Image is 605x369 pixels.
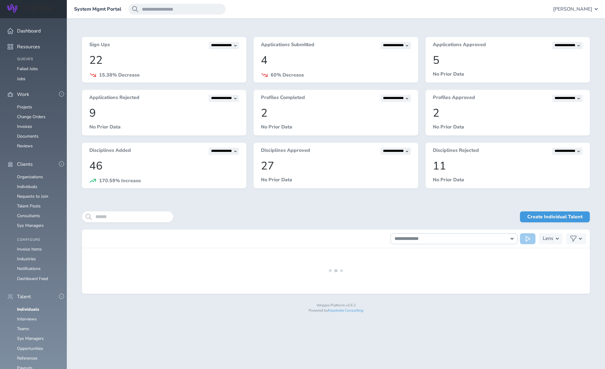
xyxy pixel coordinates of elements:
h3: Profiles Approved [433,95,475,102]
p: 46 [89,160,239,172]
p: 2 [433,107,583,119]
span: 15.38% Decrease [99,72,140,78]
span: [PERSON_NAME] [553,6,592,12]
span: Dashboard [17,28,41,34]
a: Sys Managers [17,336,44,341]
a: Keystroke Consulting [328,308,363,313]
h3: Applications Submitted [261,42,314,49]
a: Notifications [17,266,41,272]
p: 27 [261,160,411,172]
a: Create Individual Talent [520,211,590,222]
h3: Applications Rejected [89,95,139,102]
p: 4 [261,54,411,67]
span: No Prior Data [89,124,121,130]
a: Jobs [17,76,26,82]
p: 22 [89,54,239,67]
span: Talent [17,294,31,299]
span: No Prior Data [433,71,464,77]
a: Talent Pools [17,203,41,209]
h3: Disciplines Approved [261,148,310,155]
img: Wripple [7,4,53,13]
p: 11 [433,160,583,172]
span: Work [17,92,29,97]
h4: Queues [17,57,60,61]
h3: Applications Approved [433,42,486,49]
a: Reviews [17,143,33,149]
button: - [59,91,64,97]
h3: Sign Ups [89,42,110,49]
a: Dashboard Feed [17,276,48,282]
a: Consultants [17,213,40,219]
a: Individuals [17,306,39,312]
p: Wripple Platform v3.6.2 [82,303,590,308]
h4: Configure [17,238,60,242]
a: Individuals [17,184,37,190]
a: Invoices [17,124,32,129]
a: Requests to Join [17,193,48,199]
button: - [59,294,64,299]
p: Powered by [82,309,590,313]
p: 5 [433,54,583,67]
span: 60% Decrease [271,72,304,78]
a: Projects [17,104,32,110]
a: Failed Jobs [17,66,38,72]
h3: Disciplines Added [89,148,131,155]
a: Opportunities [17,346,43,351]
a: Sys Managers [17,223,44,228]
a: Industries [17,256,36,262]
span: Resources [17,44,40,50]
a: System Mgmt Portal [74,6,121,12]
h3: Lens [543,233,553,244]
button: [PERSON_NAME] [553,4,598,15]
a: Teams [17,326,29,332]
span: 170.59% Increase [99,177,141,184]
a: Documents [17,133,39,139]
a: Organizations [17,174,43,180]
span: No Prior Data [261,124,292,130]
span: No Prior Data [433,124,464,130]
button: Lens [539,233,562,244]
h3: Disciplines Rejected [433,148,479,155]
a: References [17,355,38,361]
span: Clients [17,162,33,167]
button: - [59,161,64,166]
a: Change Orders [17,114,46,120]
h3: Profiles Completed [261,95,305,102]
p: 9 [89,107,239,119]
span: No Prior Data [261,176,292,183]
a: Interviews [17,316,37,322]
p: 2 [261,107,411,119]
button: Run Action [520,233,535,244]
a: Invoice Items [17,246,42,252]
span: No Prior Data [433,176,464,183]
